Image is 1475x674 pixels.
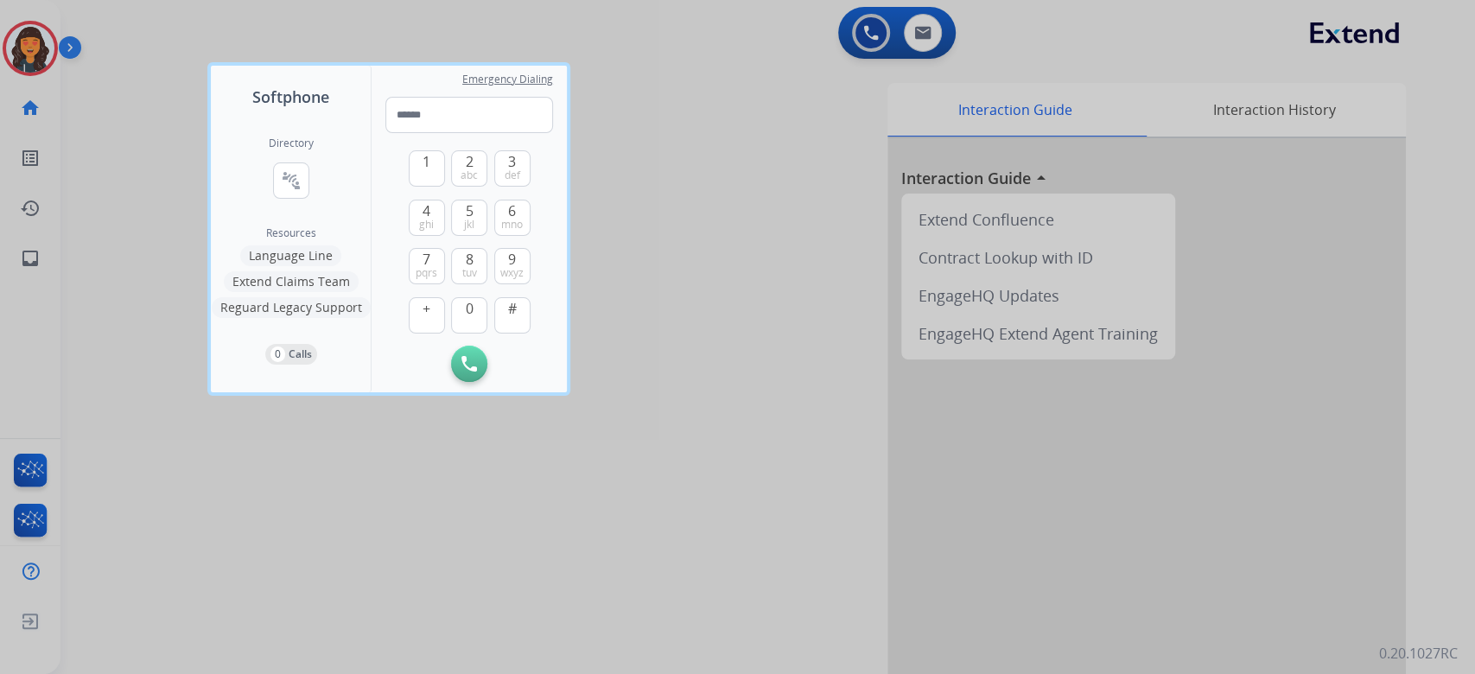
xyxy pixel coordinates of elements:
span: 8 [466,249,474,270]
button: 2abc [451,150,487,187]
button: 1 [409,150,445,187]
span: abc [461,168,478,182]
span: Resources [266,226,316,240]
button: Reguard Legacy Support [212,297,371,318]
button: 6mno [494,200,531,236]
span: # [508,298,517,319]
span: mno [501,218,523,232]
h2: Directory [269,137,314,150]
span: 2 [466,151,474,172]
button: 3def [494,150,531,187]
span: tuv [462,266,477,280]
button: # [494,297,531,334]
span: 9 [508,249,516,270]
mat-icon: connect_without_contact [281,170,302,191]
span: Softphone [252,85,329,109]
span: pqrs [416,266,437,280]
button: 5jkl [451,200,487,236]
button: + [409,297,445,334]
button: Extend Claims Team [224,271,359,292]
span: ghi [419,218,434,232]
button: 4ghi [409,200,445,236]
span: + [423,298,430,319]
span: 4 [423,200,430,221]
span: 0 [466,298,474,319]
button: 7pqrs [409,248,445,284]
p: 0.20.1027RC [1379,643,1458,664]
span: 1 [423,151,430,172]
button: 9wxyz [494,248,531,284]
span: 5 [466,200,474,221]
button: 8tuv [451,248,487,284]
button: 0 [451,297,487,334]
span: 6 [508,200,516,221]
span: def [505,168,520,182]
img: call-button [461,356,477,372]
span: jkl [464,218,474,232]
span: Emergency Dialing [462,73,553,86]
button: Language Line [240,245,341,266]
p: Calls [289,347,312,362]
p: 0 [270,347,285,362]
button: 0Calls [265,344,317,365]
span: 7 [423,249,430,270]
span: wxyz [500,266,524,280]
span: 3 [508,151,516,172]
